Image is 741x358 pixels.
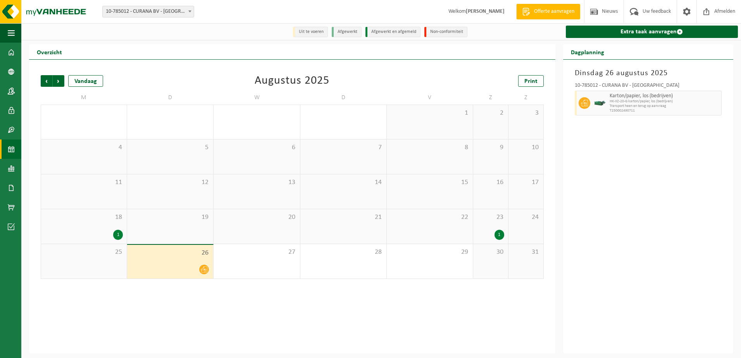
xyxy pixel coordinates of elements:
[512,109,539,117] span: 3
[53,75,64,87] span: Volgende
[512,213,539,222] span: 24
[477,213,504,222] span: 23
[131,178,209,187] span: 12
[575,83,722,91] div: 10-785012 - CURANA BV - [GEOGRAPHIC_DATA]
[512,248,539,256] span: 31
[217,178,296,187] span: 13
[466,9,505,14] strong: [PERSON_NAME]
[365,27,420,37] li: Afgewerkt en afgemeld
[29,44,70,59] h2: Overzicht
[332,27,362,37] li: Afgewerkt
[512,143,539,152] span: 10
[391,248,469,256] span: 29
[131,143,209,152] span: 5
[532,8,576,15] span: Offerte aanvragen
[575,67,722,79] h3: Dinsdag 26 augustus 2025
[41,75,52,87] span: Vorige
[304,213,383,222] span: 21
[45,143,123,152] span: 4
[512,178,539,187] span: 17
[304,248,383,256] span: 28
[387,91,473,105] td: V
[516,4,580,19] a: Offerte aanvragen
[45,213,123,222] span: 18
[127,91,214,105] td: D
[477,143,504,152] span: 9
[214,91,300,105] td: W
[304,143,383,152] span: 7
[610,104,719,108] span: Transport heen en terug op aanvraag
[566,26,738,38] a: Extra taak aanvragen
[495,230,504,240] div: 1
[304,178,383,187] span: 14
[131,213,209,222] span: 19
[217,143,296,152] span: 6
[610,93,719,99] span: Karton/papier, los (bedrijven)
[131,249,209,257] span: 26
[391,143,469,152] span: 8
[391,109,469,117] span: 1
[610,99,719,104] span: HK-XZ-20-G karton/papier, los (bedrijven)
[508,91,544,105] td: Z
[594,100,606,106] img: HK-XZ-20-GN-01
[68,75,103,87] div: Vandaag
[217,213,296,222] span: 20
[473,91,508,105] td: Z
[477,109,504,117] span: 2
[391,178,469,187] span: 15
[524,78,538,84] span: Print
[102,6,194,17] span: 10-785012 - CURANA BV - ARDOOIE
[563,44,612,59] h2: Dagplanning
[518,75,544,87] a: Print
[113,230,123,240] div: 1
[217,248,296,256] span: 27
[41,91,127,105] td: M
[45,248,123,256] span: 25
[391,213,469,222] span: 22
[477,178,504,187] span: 16
[300,91,387,105] td: D
[103,6,194,17] span: 10-785012 - CURANA BV - ARDOOIE
[293,27,328,37] li: Uit te voeren
[424,27,467,37] li: Non-conformiteit
[477,248,504,256] span: 30
[610,108,719,113] span: T250002490711
[255,75,329,87] div: Augustus 2025
[45,178,123,187] span: 11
